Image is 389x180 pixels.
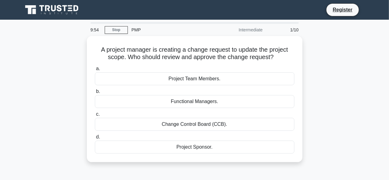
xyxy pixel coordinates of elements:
[95,72,294,85] div: Project Team Members.
[128,24,213,36] div: PMP
[96,111,100,117] span: c.
[87,24,105,36] div: 9:54
[96,89,100,94] span: b.
[105,26,128,34] a: Stop
[329,6,356,14] a: Register
[266,24,302,36] div: 1/10
[95,141,294,154] div: Project Sponsor.
[95,95,294,108] div: Functional Managers.
[96,134,100,139] span: d.
[213,24,266,36] div: Intermediate
[96,66,100,71] span: a.
[95,118,294,131] div: Change Control Board (CCB).
[94,46,295,61] h5: A project manager is creating a change request to update the project scope. Who should review and...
